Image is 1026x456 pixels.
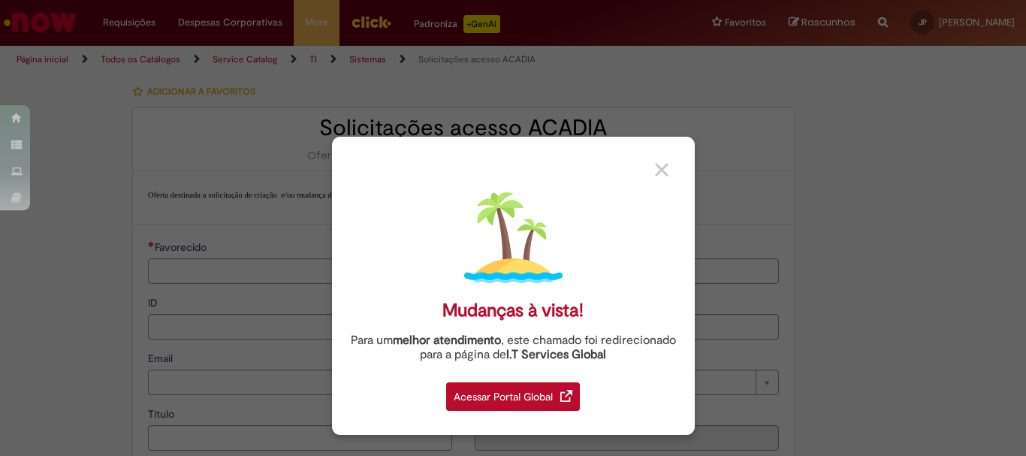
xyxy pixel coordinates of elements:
[506,339,606,362] a: I.T Services Global
[393,333,501,348] strong: melhor atendimento
[446,382,580,411] div: Acessar Portal Global
[442,300,584,322] div: Mudanças à vista!
[655,163,668,177] img: close_button_grey.png
[446,374,580,411] a: Acessar Portal Global
[464,189,563,287] img: island.png
[343,334,683,362] div: Para um , este chamado foi redirecionado para a página de
[560,390,572,402] img: redirect_link.png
